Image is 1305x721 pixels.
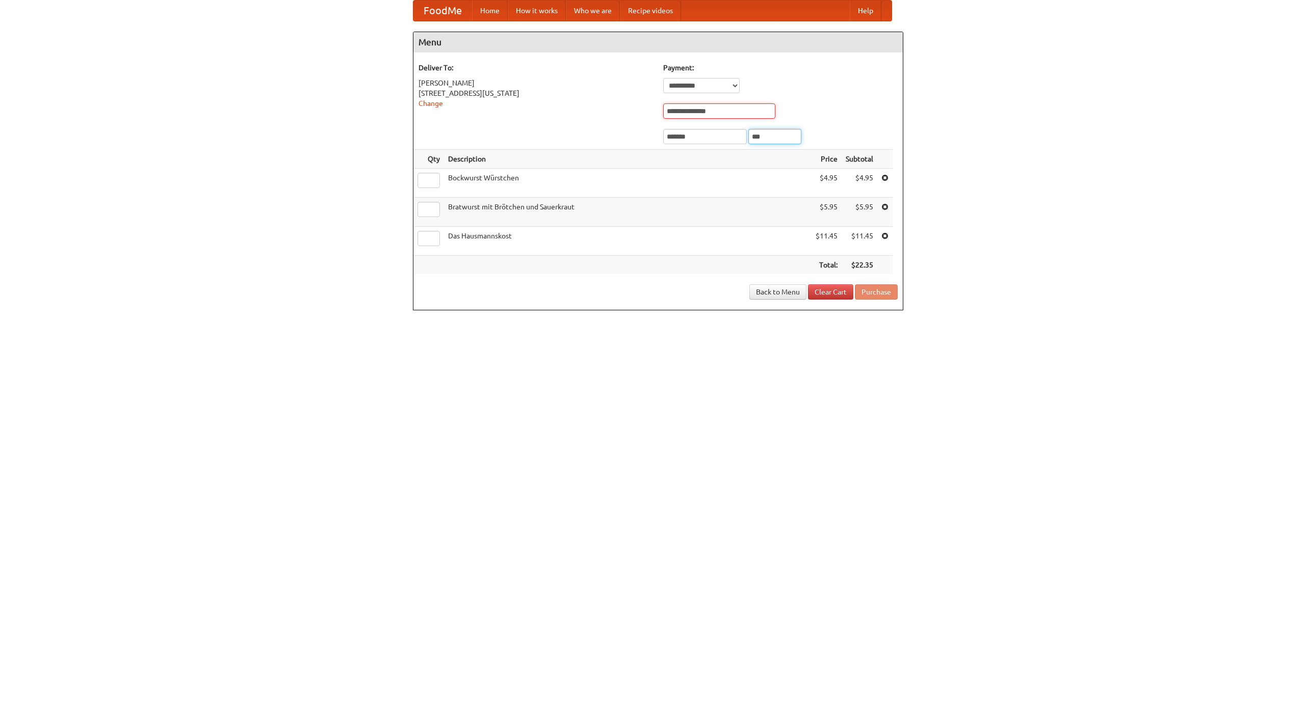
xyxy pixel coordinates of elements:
[444,150,812,169] th: Description
[419,99,443,108] a: Change
[413,150,444,169] th: Qty
[812,169,842,198] td: $4.95
[620,1,681,21] a: Recipe videos
[663,63,898,73] h5: Payment:
[812,227,842,256] td: $11.45
[444,169,812,198] td: Bockwurst Würstchen
[842,150,877,169] th: Subtotal
[413,1,472,21] a: FoodMe
[808,284,853,300] a: Clear Cart
[850,1,881,21] a: Help
[749,284,806,300] a: Back to Menu
[855,284,898,300] button: Purchase
[444,198,812,227] td: Bratwurst mit Brötchen und Sauerkraut
[812,256,842,275] th: Total:
[842,198,877,227] td: $5.95
[842,256,877,275] th: $22.35
[419,63,653,73] h5: Deliver To:
[842,169,877,198] td: $4.95
[413,32,903,52] h4: Menu
[508,1,566,21] a: How it works
[419,88,653,98] div: [STREET_ADDRESS][US_STATE]
[812,198,842,227] td: $5.95
[444,227,812,256] td: Das Hausmannskost
[842,227,877,256] td: $11.45
[812,150,842,169] th: Price
[472,1,508,21] a: Home
[419,78,653,88] div: [PERSON_NAME]
[566,1,620,21] a: Who we are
